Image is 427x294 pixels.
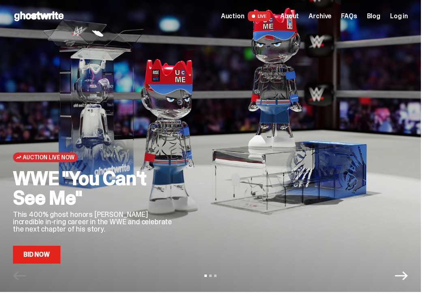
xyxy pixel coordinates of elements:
[221,11,270,21] a: Auction LIVE
[309,13,331,19] a: Archive
[13,246,60,264] a: Bid Now
[13,169,172,208] h2: WWE "You Can't See Me"
[221,13,245,19] span: Auction
[367,13,380,19] a: Blog
[395,269,408,282] button: Next
[13,211,172,233] p: This 400% ghost honors [PERSON_NAME] incredible in-ring career in the WWE and celebrate the next ...
[214,275,217,277] button: View slide 3
[209,275,212,277] button: View slide 2
[248,11,271,21] span: LIVE
[280,13,299,19] a: About
[23,154,74,161] span: Auction Live Now
[204,275,207,277] button: View slide 1
[390,13,408,19] a: Log in
[341,13,357,19] a: FAQs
